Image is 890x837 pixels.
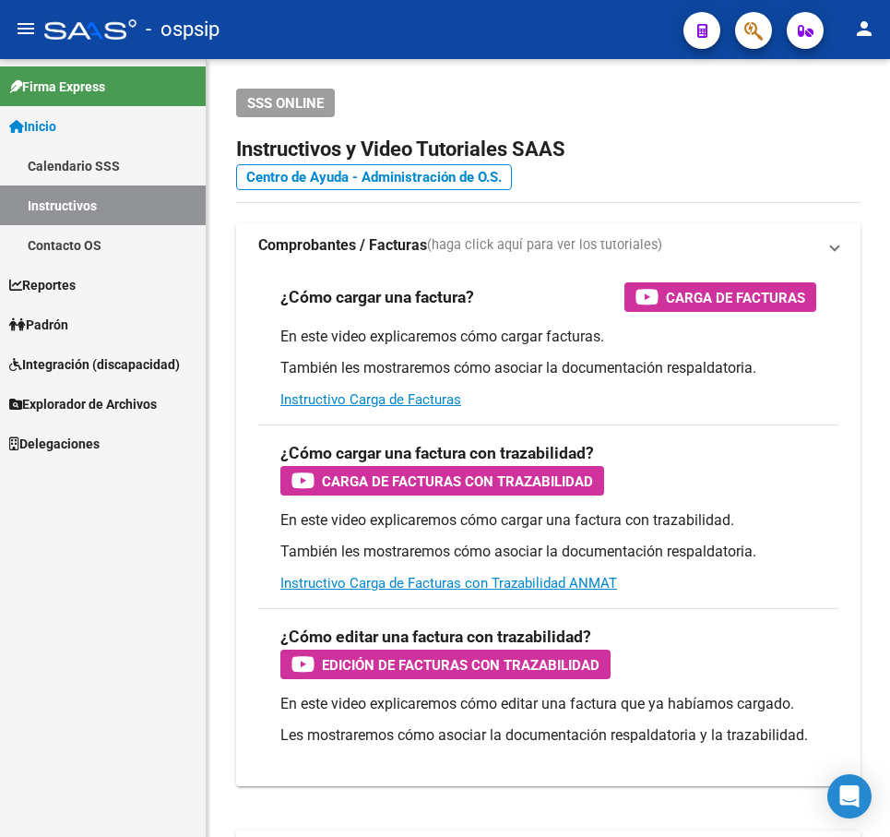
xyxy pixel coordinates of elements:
[9,275,76,295] span: Reportes
[280,327,816,347] p: En este video explicaremos cómo cargar facturas.
[9,434,100,454] span: Delegaciones
[853,18,875,40] mat-icon: person
[236,132,860,167] h2: Instructivos y Video Tutoriales SAAS
[9,315,68,335] span: Padrón
[9,394,157,414] span: Explorador de Archivos
[322,653,599,676] span: Edición de Facturas con Trazabilidad
[15,18,37,40] mat-icon: menu
[146,9,220,50] span: - ospsip
[280,624,591,650] h3: ¿Cómo editar una factura con trazabilidad?
[9,116,56,137] span: Inicio
[624,282,816,312] button: Carga de Facturas
[280,358,816,378] p: También les mostraremos cómo asociar la documentación respaldatoria.
[666,286,805,309] span: Carga de Facturas
[280,650,611,679] button: Edición de Facturas con Trazabilidad
[427,235,662,256] span: (haga click aquí para ver los tutoriales)
[280,391,461,408] a: Instructivo Carga de Facturas
[280,725,816,746] p: Les mostraremos cómo asociar la documentación respaldatoria y la trazabilidad.
[236,268,860,786] div: Comprobantes / Facturas(haga click aquí para ver los tutoriales)
[280,284,474,310] h3: ¿Cómo cargar una factura?
[827,774,872,819] div: Open Intercom Messenger
[280,694,816,714] p: En este video explicaremos cómo editar una factura que ya habíamos cargado.
[9,77,105,97] span: Firma Express
[280,466,604,496] button: Carga de Facturas con Trazabilidad
[9,354,180,375] span: Integración (discapacidad)
[247,95,324,112] span: SSS ONLINE
[236,89,335,117] button: SSS ONLINE
[258,235,427,256] strong: Comprobantes / Facturas
[280,542,816,562] p: También les mostraremos cómo asociar la documentación respaldatoria.
[322,470,593,493] span: Carga de Facturas con Trazabilidad
[236,164,512,190] a: Centro de Ayuda - Administración de O.S.
[280,440,594,466] h3: ¿Cómo cargar una factura con trazabilidad?
[280,575,617,592] a: Instructivo Carga de Facturas con Trazabilidad ANMAT
[236,223,860,268] mat-expansion-panel-header: Comprobantes / Facturas(haga click aquí para ver los tutoriales)
[280,510,816,531] p: En este video explicaremos cómo cargar una factura con trazabilidad.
